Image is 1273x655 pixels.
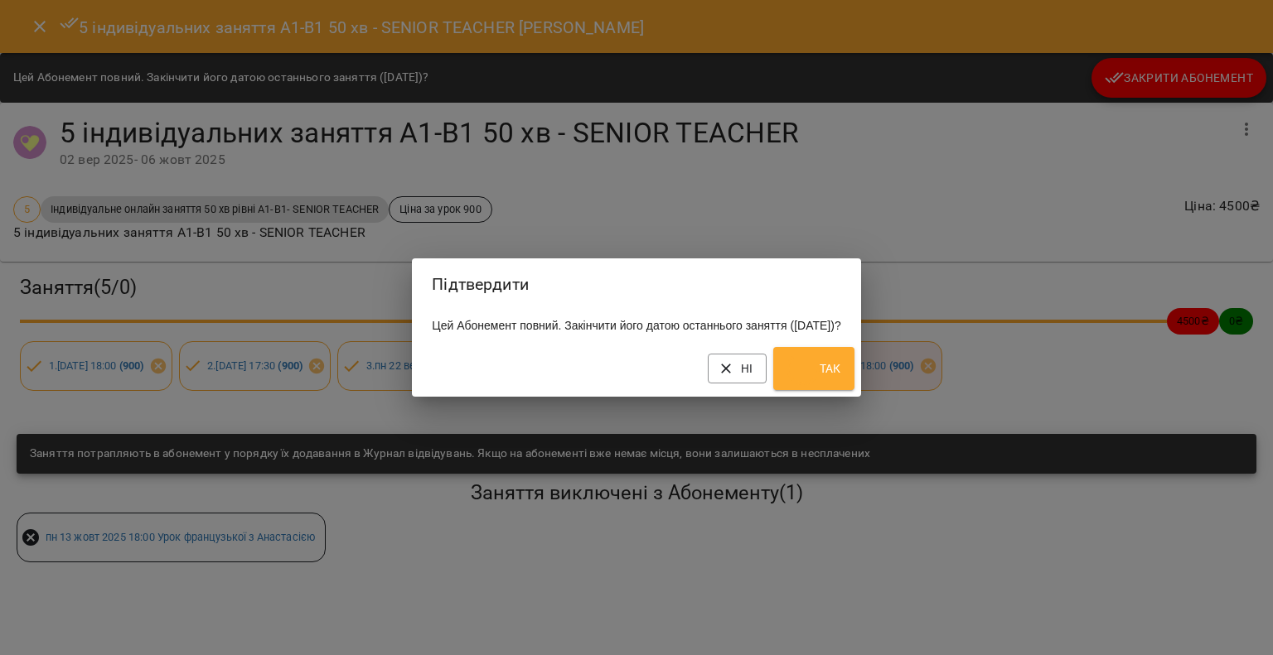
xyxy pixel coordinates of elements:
span: Ні [721,359,753,378]
span: Так [787,352,841,385]
div: Цей Абонемент повний. Закінчити його датою останнього заняття ([DATE])? [412,311,860,340]
button: Ні [708,354,767,383]
button: Так [773,347,854,390]
h2: Підтвердити [432,272,840,297]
